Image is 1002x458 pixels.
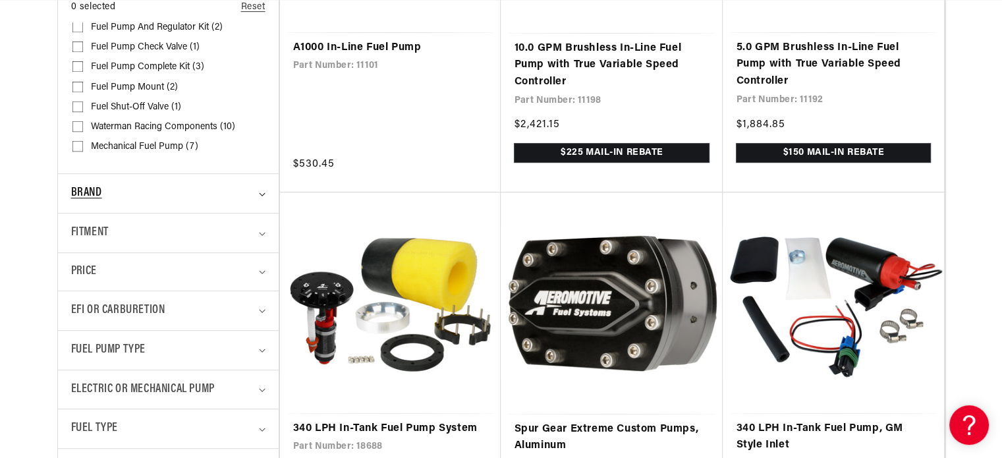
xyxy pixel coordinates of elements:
[71,370,265,409] summary: Electric or Mechanical Pump (0 selected)
[71,263,97,281] span: Price
[736,420,931,454] a: 340 LPH In-Tank Fuel Pump, GM Style Inlet
[71,419,118,438] span: Fuel Type
[293,420,488,438] a: 340 LPH In-Tank Fuel Pump System
[91,61,204,73] span: Fuel Pump Complete Kit (3)
[514,40,710,91] a: 10.0 GPM Brushless In-Line Fuel Pump with True Variable Speed Controller
[71,214,265,252] summary: Fitment (0 selected)
[71,253,265,291] summary: Price
[736,40,931,90] a: 5.0 GPM Brushless In-Line Fuel Pump with True Variable Speed Controller
[71,174,265,213] summary: Brand (0 selected)
[71,184,102,203] span: Brand
[91,141,198,153] span: Mechanical Fuel Pump (7)
[71,223,109,243] span: Fitment
[71,409,265,448] summary: Fuel Type (0 selected)
[91,22,223,34] span: Fuel Pump and Regulator Kit (2)
[91,101,181,113] span: Fuel Shut-Off Valve (1)
[91,42,200,53] span: Fuel Pump Check Valve (1)
[71,341,146,360] span: Fuel Pump Type
[71,331,265,370] summary: Fuel Pump Type (0 selected)
[91,82,178,94] span: Fuel Pump Mount (2)
[514,421,710,455] a: Spur Gear Extreme Custom Pumps, Aluminum
[91,121,235,133] span: Waterman Racing Components (10)
[71,291,265,330] summary: EFI or Carburetion (0 selected)
[71,380,215,399] span: Electric or Mechanical Pump
[293,40,488,57] a: A1000 In-Line Fuel Pump
[71,301,165,320] span: EFI or Carburetion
